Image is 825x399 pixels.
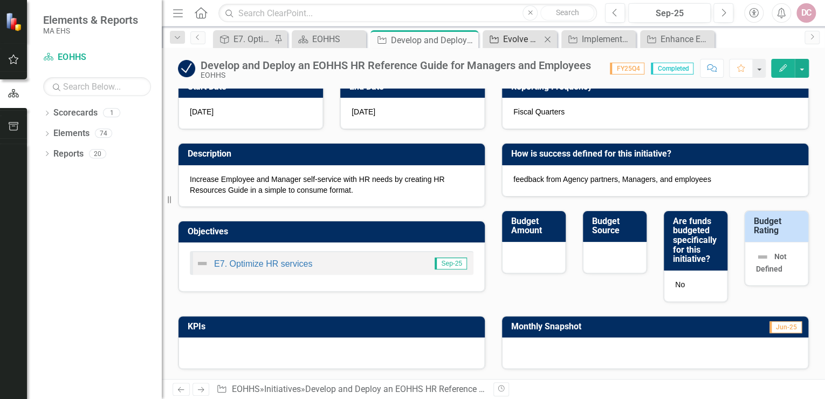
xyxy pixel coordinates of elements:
[511,82,803,92] h3: Reporting Frequency
[216,383,485,396] div: » »
[435,258,467,269] span: Sep-25
[632,7,707,20] div: Sep-25
[511,217,560,235] h3: Budget Amount
[178,60,195,77] img: Complete
[188,227,479,236] h3: Objectives
[214,259,312,268] a: E7. Optimize HR services
[540,5,594,21] button: Search
[556,8,579,17] span: Search
[651,63,693,75] span: Completed
[502,98,808,129] div: Fiscal Quarters
[201,71,591,79] div: EOHHS
[190,174,473,195] p: Increase Employee and Manager self-service with HR needs by creating HR Resources Guide in a simp...
[503,32,541,46] div: Evolve HR Dashboard
[513,174,797,185] p: feedback from Agency partners, Managers, and employees
[349,82,479,92] h3: End Date
[196,257,209,270] img: Not Defined
[95,129,112,138] div: 74
[511,322,709,332] h3: Monthly Snapshot
[756,251,769,263] img: Not Defined
[796,3,816,23] button: DC
[294,32,363,46] a: EOHHS
[43,51,151,64] a: EOHHS
[53,127,90,140] a: Elements
[190,107,214,116] span: [DATE]
[610,63,644,75] span: FY25Q4
[43,77,151,96] input: Search Below...
[312,32,363,46] div: EOHHS
[628,3,711,23] button: Sep-25
[675,280,685,289] span: No
[485,32,541,46] a: Evolve HR Dashboard
[232,384,260,394] a: EOHHS
[352,107,375,116] span: [DATE]
[53,148,84,160] a: Reports
[661,32,712,46] div: Enhance Employee Experience
[5,12,24,31] img: ClearPoint Strategy
[769,321,802,333] span: Jun-25
[188,149,479,159] h3: Description
[564,32,633,46] a: Implementation of Succession and Talent Planning
[264,384,301,394] a: Initiatives
[233,32,271,46] div: E7. Optimize HR services
[511,149,803,159] h3: How is success defined for this initiative?
[673,217,722,264] h3: Are funds budgeted specifically for this initiative?
[43,13,138,26] span: Elements & Reports
[391,33,476,47] div: Develop and Deploy an EOHHS HR Reference Guide for Managers and Employees
[592,217,641,235] h3: Budget Source
[188,82,318,92] h3: Start Date
[201,59,591,71] div: Develop and Deploy an EOHHS HR Reference Guide for Managers and Employees
[216,32,271,46] a: E7. Optimize HR services
[756,252,787,273] span: Not Defined
[103,109,120,118] div: 1
[643,32,712,46] a: Enhance Employee Experience
[89,149,106,158] div: 20
[305,384,615,394] div: Develop and Deploy an EOHHS HR Reference Guide for Managers and Employees
[218,4,597,23] input: Search ClearPoint...
[754,217,803,235] h3: Budget Rating
[582,32,633,46] div: Implementation of Succession and Talent Planning
[43,26,138,35] small: MA EHS
[188,322,479,332] h3: KPIs
[53,107,98,119] a: Scorecards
